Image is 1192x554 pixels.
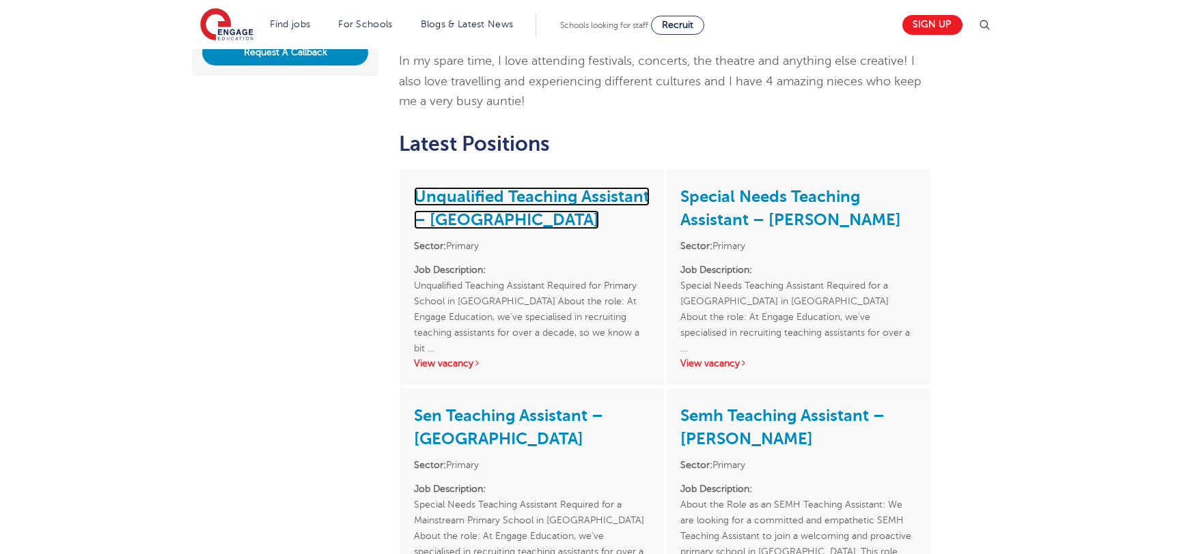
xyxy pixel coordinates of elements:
a: Recruit [651,16,704,35]
a: View vacancy [414,358,481,368]
strong: Job Description: [680,484,752,494]
a: Find jobs [271,19,311,29]
strong: Sector: [680,460,712,470]
li: Primary [680,457,916,473]
strong: Sector: [414,460,446,470]
a: Sign up [902,15,962,35]
a: Unqualified Teaching Assistant – [GEOGRAPHIC_DATA] [414,187,650,229]
span: In my spare time, I love attending festivals, concerts, the theatre and anything else creative! I... [399,54,921,108]
strong: Job Description: [414,484,486,494]
strong: Job Description: [680,265,752,275]
strong: Job Description: [414,265,486,275]
a: Sen Teaching Assistant – [GEOGRAPHIC_DATA] [414,406,603,448]
p: Special Needs Teaching Assistant Required for a [GEOGRAPHIC_DATA] in [GEOGRAPHIC_DATA] About the ... [680,262,916,340]
p: Unqualified Teaching Assistant Required for Primary School in [GEOGRAPHIC_DATA] About the role: A... [414,262,650,340]
strong: Sector: [680,241,712,251]
a: Semh Teaching Assistant – [PERSON_NAME] [680,406,885,448]
span: Schools looking for staff [560,20,648,30]
li: Primary [680,238,916,254]
a: Blogs & Latest News [421,19,514,29]
a: For Schools [338,19,392,29]
img: Engage Education [200,8,253,42]
li: Primary [414,238,650,254]
span: Recruit [662,20,693,30]
a: Special Needs Teaching Assistant – [PERSON_NAME] [680,187,901,229]
a: View vacancy [680,358,747,368]
li: Primary [414,457,650,473]
button: Request A Callback [202,40,368,65]
strong: Sector: [414,241,446,251]
h2: Latest Positions [399,132,931,156]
